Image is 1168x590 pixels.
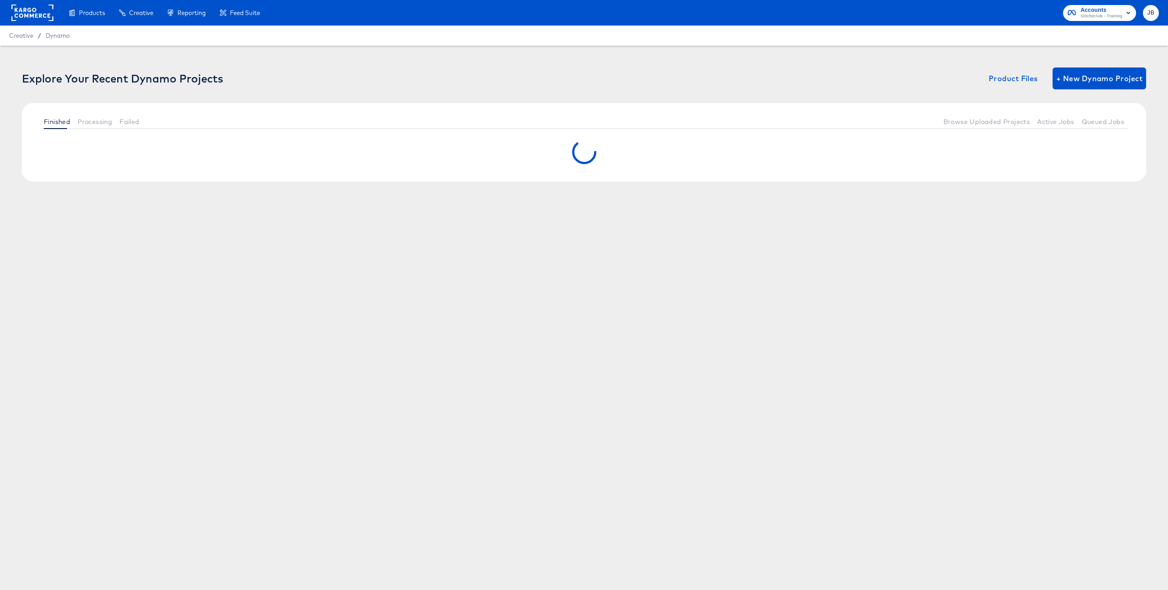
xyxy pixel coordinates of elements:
[44,118,70,125] span: Finished
[1037,118,1074,125] span: Active Jobs
[1143,5,1159,21] button: JB
[1147,8,1155,18] span: JB
[230,9,260,16] span: Feed Suite
[79,9,105,16] span: Products
[177,9,206,16] span: Reporting
[989,72,1038,85] span: Product Files
[120,118,139,125] span: Failed
[9,32,33,39] span: Creative
[1080,13,1122,20] span: StitcherAds - Training
[1082,118,1124,125] span: Queued Jobs
[1056,72,1142,85] span: + New Dynamo Project
[1080,5,1122,15] span: Accounts
[78,118,112,125] span: Processing
[22,72,223,85] div: Explore Your Recent Dynamo Projects
[129,9,153,16] span: Creative
[1063,5,1136,21] button: AccountsStitcherAds - Training
[985,67,1042,89] button: Product Files
[944,118,1030,125] span: Browse Uploaded Projects
[1053,67,1146,89] button: + New Dynamo Project
[46,32,70,39] a: Dynamo
[33,32,46,39] span: /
